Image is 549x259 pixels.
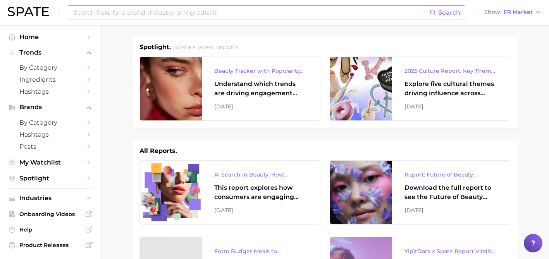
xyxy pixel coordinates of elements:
a: Hashtags [6,86,95,98]
div: Explore five cultural themes driving influence across beauty, food, and pop culture. [404,79,498,98]
span: Show [484,10,501,14]
span: Brands [19,104,81,111]
span: Spotlight [19,175,81,182]
div: 2025 Culture Report: Key Themes That Are Shaping Consumer Demand [404,66,498,75]
a: by Category [6,117,95,129]
a: Spotlight [6,172,95,184]
span: by Category [19,119,81,126]
a: Report: Future of Beauty WebinarDownload the full report to see the Future of Beauty trends we un... [330,160,511,225]
span: Trends [19,49,81,56]
a: Product Releases [6,239,95,251]
span: Ingredients [19,76,81,83]
span: Industries [19,195,81,202]
h2: Spate's latest reports. [173,43,240,52]
a: Hashtags [6,129,95,141]
span: Help [19,226,81,233]
div: YipitData x Spate Report Virality-Driven Brands Are Taking a Slice of the Beauty Pie [404,247,498,256]
div: This report explores how consumers are engaging with AI-powered search tools — and what it means ... [214,183,308,202]
h1: All Reports. [139,146,177,156]
a: Beauty Tracker with Popularity IndexUnderstand which trends are driving engagement across platfor... [139,57,320,121]
div: Beauty Tracker with Popularity Index [214,66,308,75]
div: From Budget Meals to Functional Snacks: Food & Beverage Trends Shaping Consumer Behavior This Sch... [214,247,308,256]
img: SPATE [8,7,49,16]
button: ShowFR Market [482,7,543,17]
h1: Spotlight. [139,43,171,52]
span: Hashtags [19,88,81,95]
span: Hashtags [19,131,81,138]
a: Posts [6,141,95,153]
a: Ingredients [6,74,95,86]
div: [DATE] [214,102,308,111]
span: Posts [19,143,81,150]
input: Search here for a brand, industry, or ingredient [73,6,430,19]
a: Home [6,31,95,43]
span: Search [438,9,460,16]
a: by Category [6,62,95,74]
span: Onboarding Videos [19,211,81,218]
span: by Category [19,64,81,71]
a: Help [6,224,95,235]
a: My Watchlist [6,156,95,168]
div: AI Search in Beauty: How Consumers Are Using ChatGPT vs. Google Search [214,170,308,179]
div: Report: Future of Beauty Webinar [404,170,498,179]
button: Industries [6,192,95,204]
div: Download the full report to see the Future of Beauty trends we unpacked during the webinar. [404,183,498,202]
span: Home [19,33,81,41]
a: AI Search in Beauty: How Consumers Are Using ChatGPT vs. Google SearchThis report explores how co... [139,160,320,225]
div: [DATE] [404,206,498,215]
span: My Watchlist [19,159,81,166]
button: Brands [6,101,95,113]
a: 2025 Culture Report: Key Themes That Are Shaping Consumer DemandExplore five cultural themes driv... [330,57,511,121]
span: Product Releases [19,242,81,249]
a: Onboarding Videos [6,208,95,220]
div: [DATE] [404,102,498,111]
div: [DATE] [214,206,308,215]
button: Trends [6,47,95,58]
span: FR Market [504,10,533,14]
div: Understand which trends are driving engagement across platforms in the skin, hair, makeup, and fr... [214,79,308,98]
